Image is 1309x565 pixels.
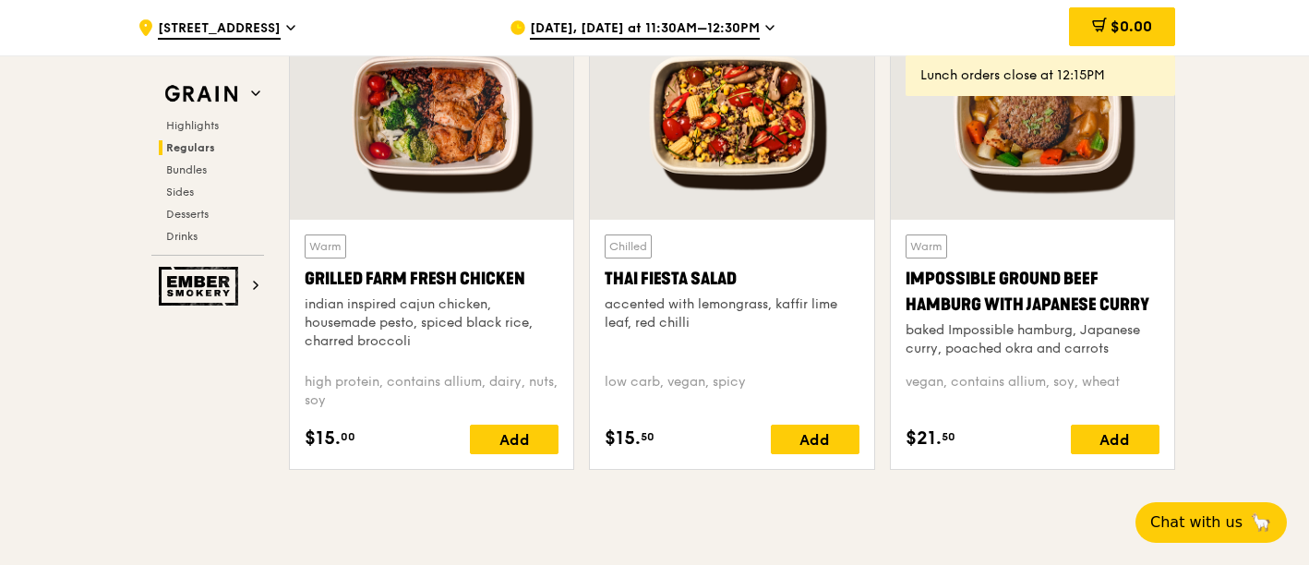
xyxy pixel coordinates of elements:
[920,66,1160,85] div: Lunch orders close at 12:15PM
[942,429,955,444] span: 50
[1071,425,1159,454] div: Add
[906,234,947,258] div: Warm
[641,429,654,444] span: 50
[305,266,558,292] div: Grilled Farm Fresh Chicken
[159,78,244,111] img: Grain web logo
[605,295,859,332] div: accented with lemongrass, kaffir lime leaf, red chilli
[605,373,859,410] div: low carb, vegan, spicy
[158,19,281,40] span: [STREET_ADDRESS]
[305,295,558,351] div: indian inspired cajun chicken, housemade pesto, spiced black rice, charred broccoli
[305,425,341,452] span: $15.
[166,230,198,243] span: Drinks
[166,163,207,176] span: Bundles
[166,141,215,154] span: Regulars
[341,429,355,444] span: 00
[906,373,1159,410] div: vegan, contains allium, soy, wheat
[1135,502,1287,543] button: Chat with us🦙
[1111,18,1152,35] span: $0.00
[159,267,244,306] img: Ember Smokery web logo
[906,321,1159,358] div: baked Impossible hamburg, Japanese curry, poached okra and carrots
[771,425,859,454] div: Add
[305,234,346,258] div: Warm
[166,119,219,132] span: Highlights
[605,425,641,452] span: $15.
[906,266,1159,318] div: Impossible Ground Beef Hamburg with Japanese Curry
[1250,511,1272,534] span: 🦙
[470,425,558,454] div: Add
[166,208,209,221] span: Desserts
[906,425,942,452] span: $21.
[1150,511,1243,534] span: Chat with us
[605,234,652,258] div: Chilled
[166,186,194,198] span: Sides
[305,373,558,410] div: high protein, contains allium, dairy, nuts, soy
[530,19,760,40] span: [DATE], [DATE] at 11:30AM–12:30PM
[605,266,859,292] div: Thai Fiesta Salad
